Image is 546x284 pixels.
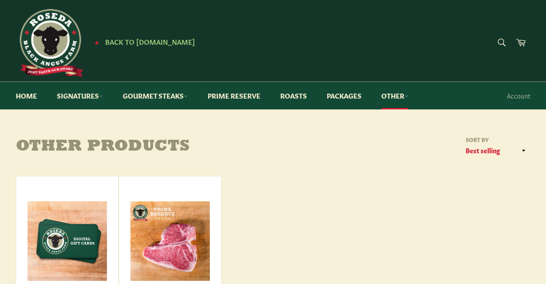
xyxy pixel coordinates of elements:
a: Signatures [48,82,112,109]
a: Home [7,82,46,109]
label: Sort by [463,136,530,143]
a: Account [502,82,535,109]
span: Back to [DOMAIN_NAME] [105,37,195,46]
a: Gourmet Steaks [114,82,197,109]
h1: Other Products [16,138,273,156]
a: Roasts [271,82,316,109]
a: Prime Reserve [199,82,269,109]
a: Packages [318,82,370,109]
a: ★ Back to [DOMAIN_NAME] [90,38,195,46]
img: Roseda Gift Card (valid online only) [28,201,107,281]
img: Roseda Beef [16,9,83,77]
img: Prime Reserve Porterhouse [130,201,210,281]
a: Other [372,82,417,109]
span: ★ [94,38,99,46]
